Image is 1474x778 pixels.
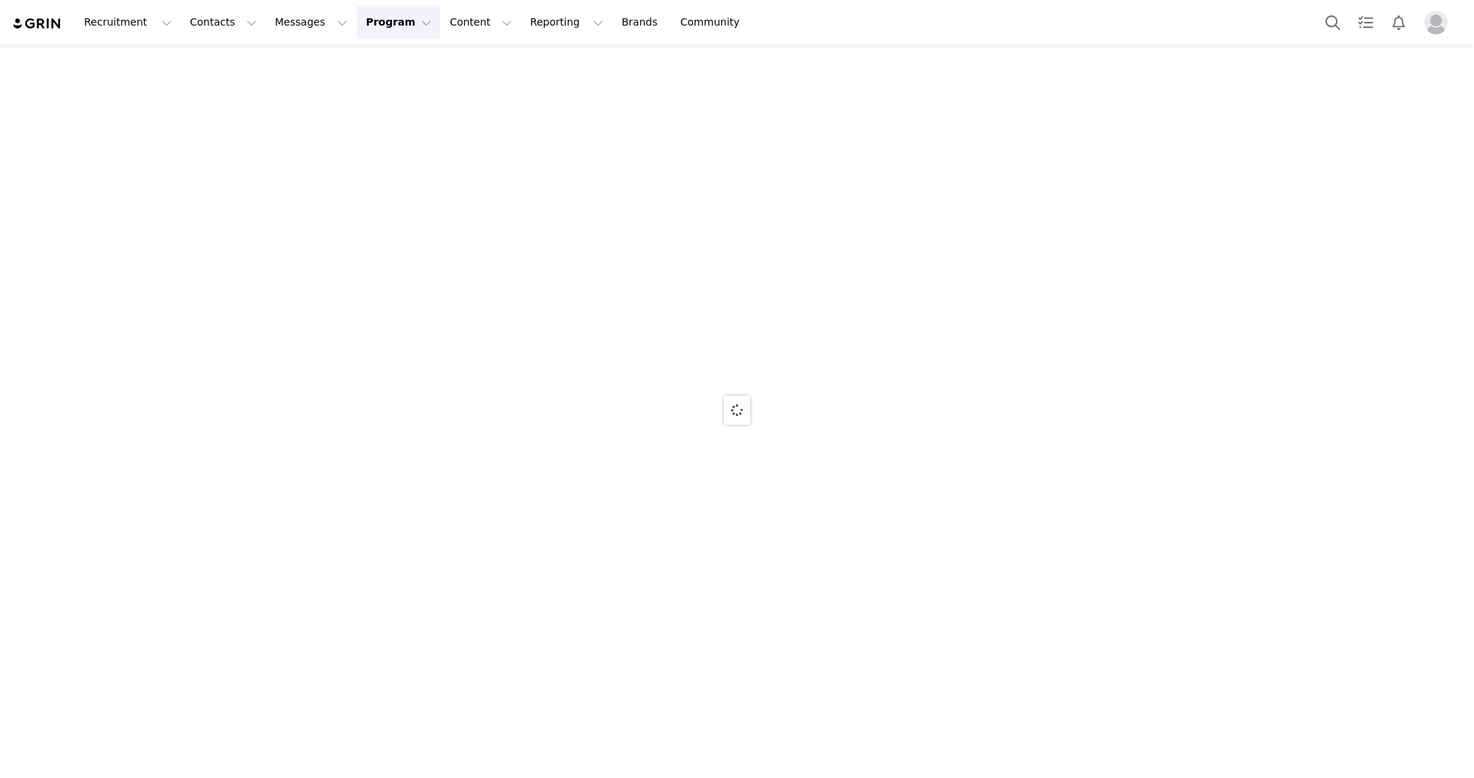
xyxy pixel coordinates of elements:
[613,6,670,39] a: Brands
[1317,6,1349,39] button: Search
[75,6,181,39] button: Recruitment
[1424,11,1448,34] img: placeholder-profile.jpg
[1416,11,1462,34] button: Profile
[12,17,63,31] img: grin logo
[441,6,521,39] button: Content
[266,6,356,39] button: Messages
[521,6,612,39] button: Reporting
[357,6,440,39] button: Program
[1350,6,1382,39] a: Tasks
[181,6,265,39] button: Contacts
[672,6,755,39] a: Community
[1383,6,1415,39] button: Notifications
